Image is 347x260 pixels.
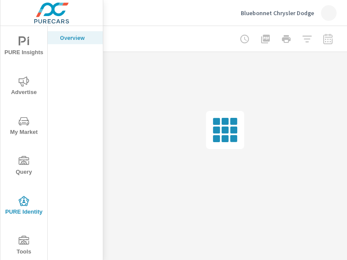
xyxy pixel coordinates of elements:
span: Advertise [3,76,45,97]
span: PURE Insights [3,36,45,58]
p: Bluebonnet Chrysler Dodge [241,9,314,17]
div: Overview [48,31,103,44]
span: My Market [3,116,45,137]
span: Tools [3,236,45,257]
p: Overview [60,33,96,42]
span: PURE Identity [3,196,45,217]
span: Query [3,156,45,177]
